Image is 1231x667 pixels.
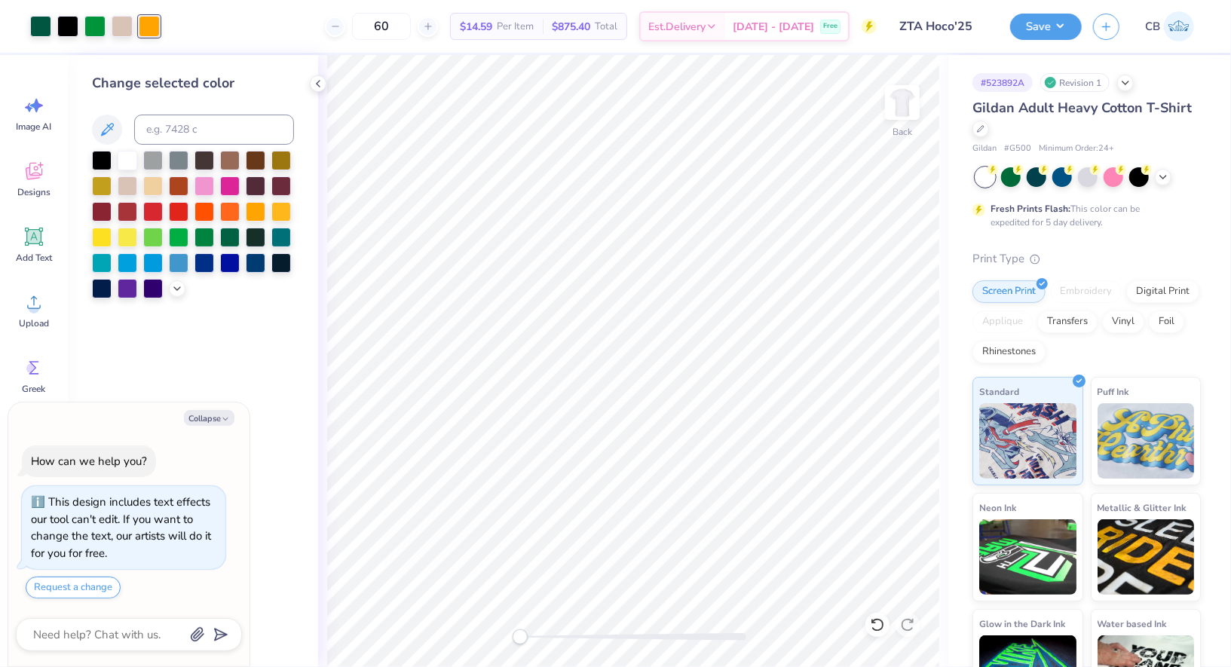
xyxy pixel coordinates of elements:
div: Accessibility label [513,629,528,644]
span: Per Item [497,19,534,35]
input: e.g. 7428 c [134,115,294,145]
span: $875.40 [552,19,590,35]
span: Image AI [17,121,52,133]
strong: Fresh Prints Flash: [991,203,1070,215]
div: Digital Print [1126,280,1199,303]
div: Foil [1149,311,1184,333]
span: Est. Delivery [648,19,706,35]
span: Puff Ink [1098,384,1129,399]
div: Print Type [972,250,1201,268]
span: Gildan [972,142,997,155]
img: Chhavi Bansal [1164,11,1194,41]
div: Screen Print [972,280,1046,303]
span: Neon Ink [979,500,1016,516]
span: $14.59 [460,19,492,35]
img: Back [887,87,917,118]
span: # G500 [1004,142,1031,155]
div: Vinyl [1102,311,1144,333]
span: Gildan Adult Heavy Cotton T-Shirt [972,99,1192,117]
div: # 523892A [972,73,1033,92]
input: – – [352,13,411,40]
div: Revision 1 [1040,73,1110,92]
div: Rhinestones [972,341,1046,363]
div: How can we help you? [31,454,147,469]
button: Collapse [184,410,234,426]
span: Water based Ink [1098,616,1167,632]
div: Back [893,125,912,139]
span: Standard [979,384,1019,399]
input: Untitled Design [888,11,999,41]
span: Designs [17,186,51,198]
div: This color can be expedited for 5 day delivery. [991,202,1176,229]
span: Total [595,19,617,35]
span: Upload [19,317,49,329]
span: Add Text [16,252,52,264]
span: [DATE] - [DATE] [733,19,814,35]
a: CB [1138,11,1201,41]
div: Change selected color [92,73,294,93]
img: Standard [979,403,1076,479]
img: Puff Ink [1098,403,1195,479]
span: Minimum Order: 24 + [1039,142,1114,155]
div: Applique [972,311,1033,333]
span: Glow in the Dark Ink [979,616,1065,632]
span: Metallic & Glitter Ink [1098,500,1187,516]
img: Neon Ink [979,519,1076,595]
img: Metallic & Glitter Ink [1098,519,1195,595]
div: Transfers [1037,311,1098,333]
span: Free [823,21,838,32]
span: Greek [23,383,46,395]
span: CB [1145,18,1160,35]
div: Embroidery [1050,280,1122,303]
button: Request a change [26,577,121,598]
button: Save [1010,14,1082,40]
div: This design includes text effects our tool can't edit. If you want to change the text, our artist... [31,494,211,561]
